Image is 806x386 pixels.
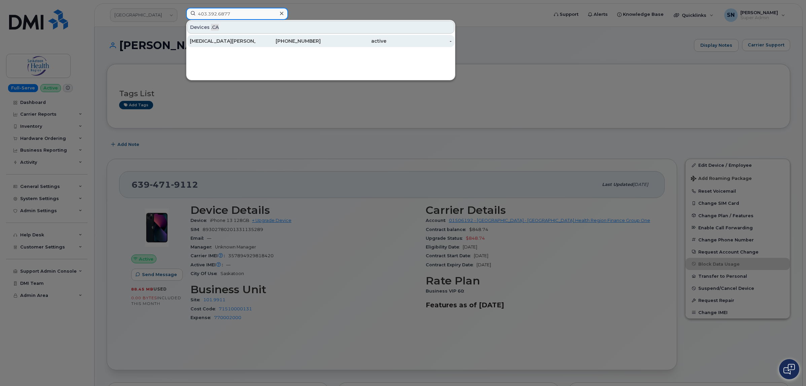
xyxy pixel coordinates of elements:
div: - [386,38,452,44]
span: .CA [211,24,219,31]
div: active [321,38,386,44]
img: Open chat [783,364,795,375]
div: Devices [187,21,454,34]
a: [MEDICAL_DATA][PERSON_NAME][PHONE_NUMBER]active- [187,35,454,47]
div: [PHONE_NUMBER] [255,38,321,44]
div: [MEDICAL_DATA][PERSON_NAME] [190,38,255,44]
